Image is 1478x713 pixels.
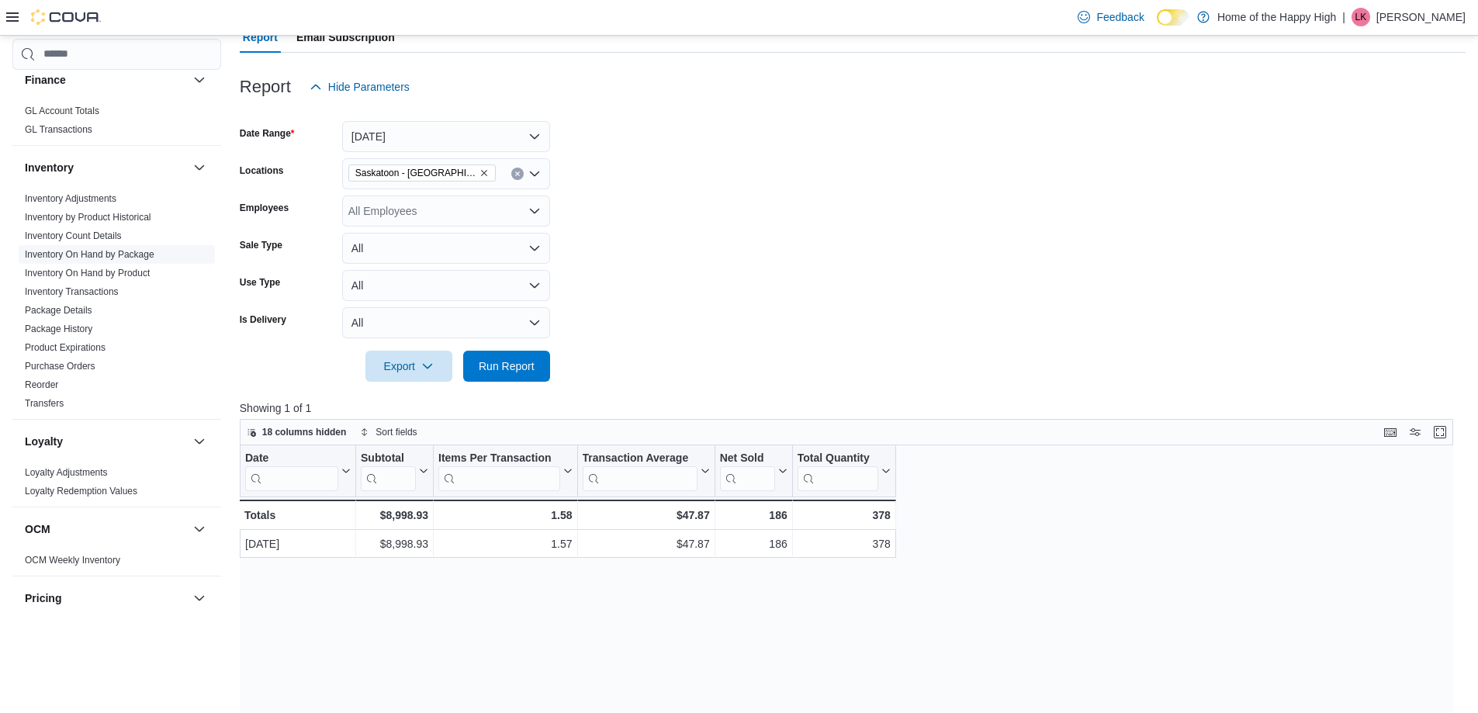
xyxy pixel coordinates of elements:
button: 18 columns hidden [241,423,353,441]
span: Inventory Count Details [25,230,122,242]
button: Loyalty [190,432,209,451]
label: Date Range [240,127,295,140]
button: OCM [25,521,187,537]
button: Inventory [25,160,187,175]
span: Transfers [25,397,64,410]
button: Finance [190,71,209,89]
button: Subtotal [361,452,428,491]
span: Inventory by Product Historical [25,211,151,223]
span: Purchase Orders [25,360,95,372]
h3: OCM [25,521,50,537]
button: Keyboard shortcuts [1381,423,1400,441]
div: Subtotal [361,452,416,466]
a: OCM Weekly Inventory [25,555,120,566]
button: Enter fullscreen [1431,423,1449,441]
div: 186 [719,506,787,524]
div: Items Per Transaction [438,452,560,466]
a: Inventory On Hand by Product [25,268,150,279]
h3: Inventory [25,160,74,175]
h3: Report [240,78,291,96]
button: Transaction Average [582,452,709,491]
div: Transaction Average [582,452,697,491]
a: Loyalty Redemption Values [25,486,137,497]
button: Open list of options [528,205,541,217]
label: Sale Type [240,239,282,251]
div: $8,998.93 [361,506,428,524]
h3: Finance [25,72,66,88]
h3: Pricing [25,590,61,606]
button: Loyalty [25,434,187,449]
div: $47.87 [582,535,709,553]
a: Purchase Orders [25,361,95,372]
div: [DATE] [245,535,351,553]
button: Inventory [190,158,209,177]
button: Clear input [511,168,524,180]
div: Net Sold [719,452,774,491]
button: Finance [25,72,187,88]
button: Pricing [190,589,209,607]
button: OCM [190,520,209,538]
button: Export [365,351,452,382]
a: GL Account Totals [25,106,99,116]
p: Showing 1 of 1 [240,400,1466,416]
div: OCM [12,551,221,576]
div: Loyalty [12,463,221,507]
span: 18 columns hidden [262,426,347,438]
span: Inventory Adjustments [25,192,116,205]
div: Lauren Kadis [1352,8,1370,26]
div: Subtotal [361,452,416,491]
input: Dark Mode [1157,9,1189,26]
a: Reorder [25,379,58,390]
label: Is Delivery [240,313,286,326]
div: Items Per Transaction [438,452,560,491]
a: Inventory Adjustments [25,193,116,204]
a: Inventory On Hand by Package [25,249,154,260]
button: Sort fields [354,423,423,441]
div: $47.87 [582,506,709,524]
span: Email Subscription [296,22,395,53]
div: $8,998.93 [361,535,428,553]
label: Locations [240,164,284,177]
span: Sort fields [376,426,417,438]
div: 378 [797,535,890,553]
a: Loyalty Adjustments [25,467,108,478]
div: Inventory [12,189,221,419]
a: Product Expirations [25,342,106,353]
button: Pricing [25,590,187,606]
h3: Loyalty [25,434,63,449]
a: Feedback [1071,2,1150,33]
button: Total Quantity [797,452,890,491]
span: Hide Parameters [328,79,410,95]
span: Package History [25,323,92,335]
span: Report [243,22,278,53]
button: [DATE] [342,121,550,152]
span: Saskatoon - Blairmore Village - Fire & Flower [348,164,496,182]
span: Inventory On Hand by Package [25,248,154,261]
span: Run Report [479,358,535,374]
div: 378 [797,506,890,524]
span: Feedback [1096,9,1144,25]
label: Use Type [240,276,280,289]
span: Reorder [25,379,58,391]
span: GL Transactions [25,123,92,136]
p: | [1342,8,1345,26]
div: 1.57 [438,535,573,553]
span: Loyalty Adjustments [25,466,108,479]
button: Hide Parameters [303,71,416,102]
button: Items Per Transaction [438,452,573,491]
button: Open list of options [528,168,541,180]
div: Transaction Average [582,452,697,466]
button: Net Sold [719,452,787,491]
span: Inventory Transactions [25,286,119,298]
button: All [342,233,550,264]
span: Export [375,351,443,382]
span: Saskatoon - [GEOGRAPHIC_DATA] - Fire & Flower [355,165,476,181]
span: GL Account Totals [25,105,99,117]
p: [PERSON_NAME] [1376,8,1466,26]
a: Inventory by Product Historical [25,212,151,223]
span: Package Details [25,304,92,317]
p: Home of the Happy High [1217,8,1336,26]
div: Total Quantity [797,452,877,491]
span: OCM Weekly Inventory [25,554,120,566]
